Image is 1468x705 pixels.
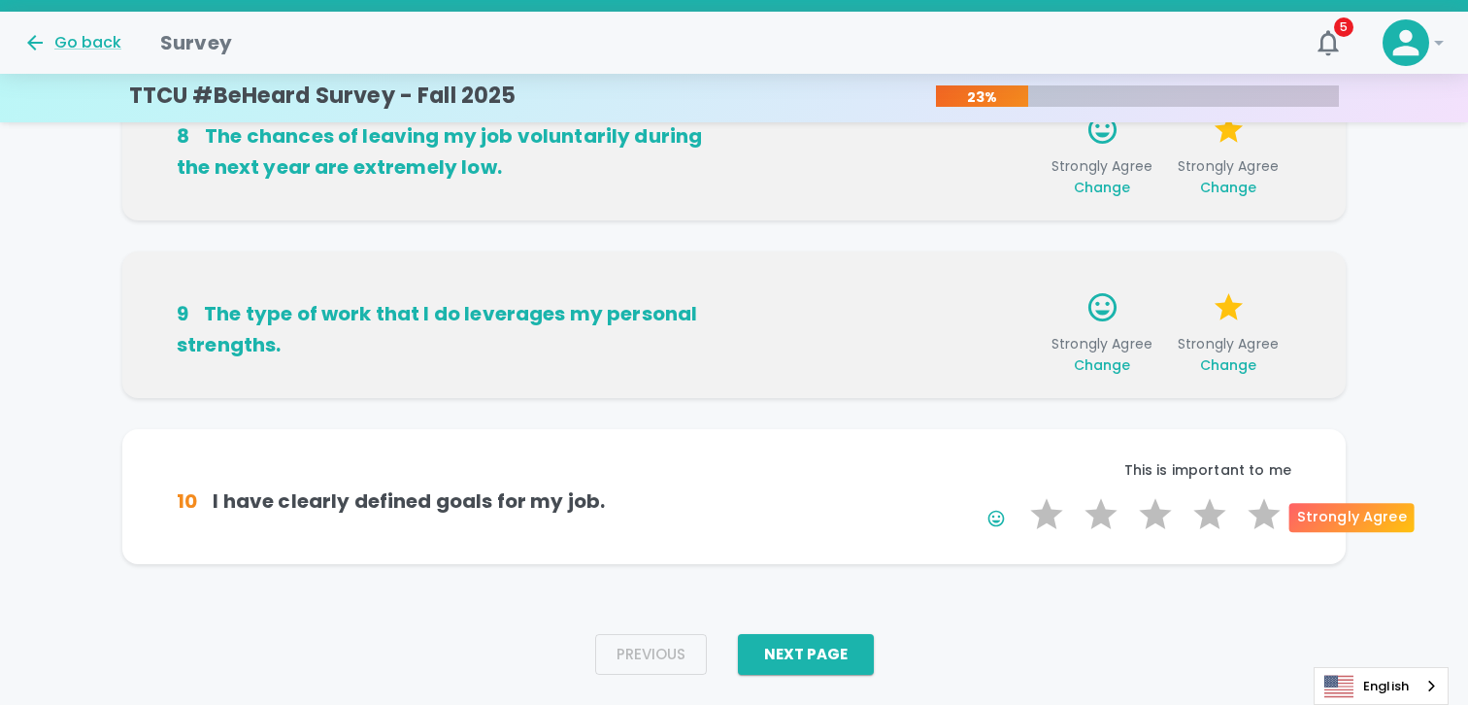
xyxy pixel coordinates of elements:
[1173,156,1284,197] span: Strongly Agree
[738,634,874,675] button: Next Page
[1047,156,1157,197] span: Strongly Agree
[1305,19,1351,66] button: 5
[177,486,197,517] div: 10
[1074,355,1131,375] span: Change
[1314,667,1449,705] aside: Language selected: English
[1173,334,1284,375] span: Strongly Agree
[936,87,1029,107] p: 23%
[1314,667,1449,705] div: Language
[177,120,189,151] div: 8
[177,486,734,517] h6: I have clearly defined goals for my job.
[160,27,232,58] h1: Survey
[1047,334,1157,375] span: Strongly Agree
[23,31,121,54] button: Go back
[1315,668,1448,704] a: English
[1289,503,1415,532] div: Strongly Agree
[129,83,517,110] h4: TTCU #BeHeard Survey - Fall 2025
[177,298,188,329] div: 9
[734,460,1291,480] p: This is important to me
[177,298,734,360] h6: The type of work that I do leverages my personal strengths.
[177,120,734,183] h6: The chances of leaving my job voluntarily during the next year are extremely low.
[1334,17,1353,37] span: 5
[1200,178,1257,197] span: Change
[1074,178,1131,197] span: Change
[1200,355,1257,375] span: Change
